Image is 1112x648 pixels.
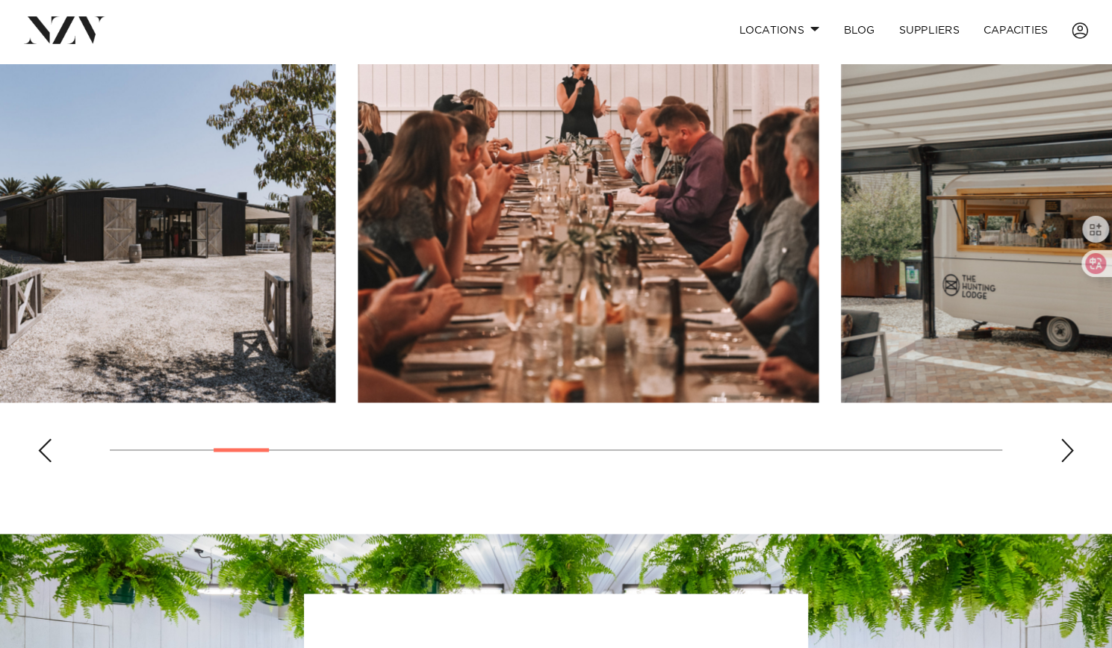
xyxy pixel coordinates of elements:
[358,64,819,402] swiper-slide: 5 / 30
[886,14,971,46] a: SUPPLIERS
[24,16,105,43] img: nzv-logo.png
[727,14,831,46] a: Locations
[831,14,886,46] a: BLOG
[972,14,1060,46] a: Capacities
